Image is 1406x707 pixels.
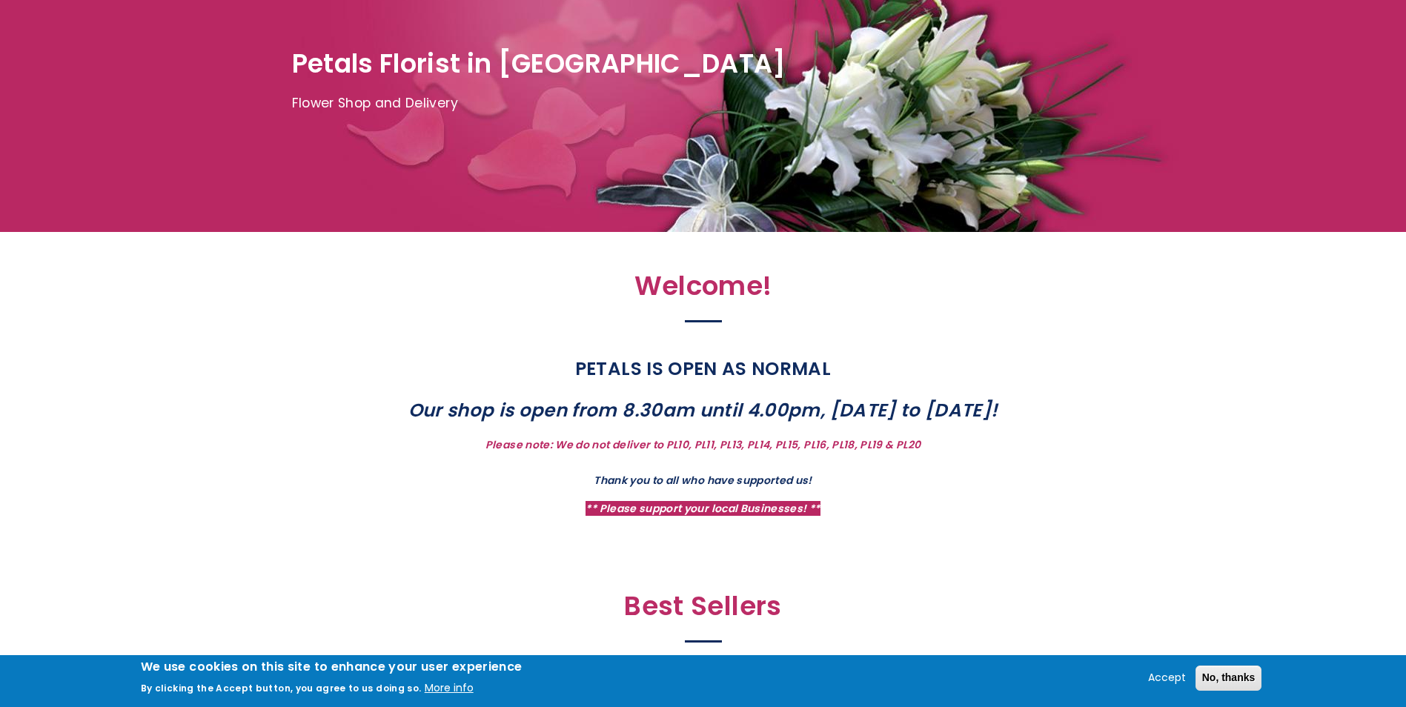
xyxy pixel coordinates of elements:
[381,270,1026,310] h2: Welcome!
[141,682,422,694] p: By clicking the Accept button, you agree to us doing so.
[594,473,812,488] strong: Thank you to all who have supported us!
[141,659,523,675] h2: We use cookies on this site to enhance your user experience
[381,591,1026,630] h2: Best Sellers
[1142,669,1192,687] button: Accept
[408,397,998,423] strong: Our shop is open from 8.30am until 4.00pm, [DATE] to [DATE]!
[485,437,921,452] strong: Please note: We do not deliver to PL10, PL11, PL13, PL14, PL15, PL16, PL18, PL19 & PL20
[1196,665,1262,691] button: No, thanks
[425,680,474,697] button: More info
[292,45,786,82] span: Petals Florist in [GEOGRAPHIC_DATA]
[586,501,820,516] strong: ** Please support your local Businesses! **
[575,356,831,382] strong: PETALS IS OPEN AS NORMAL
[292,93,1115,115] p: Flower Shop and Delivery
